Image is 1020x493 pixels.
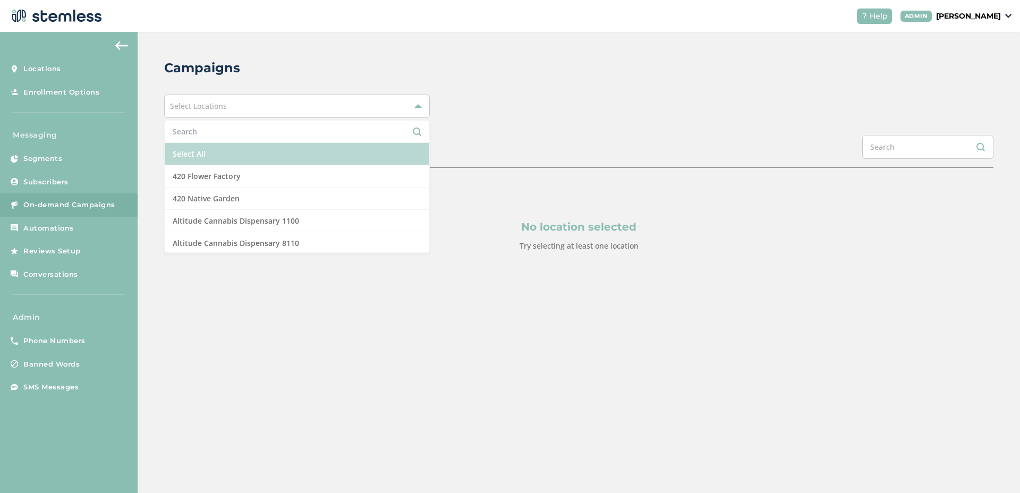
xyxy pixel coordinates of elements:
[23,269,78,280] span: Conversations
[23,200,115,210] span: On-demand Campaigns
[1005,14,1011,18] img: icon_down-arrow-small-66adaf34.svg
[115,41,128,50] img: icon-arrow-back-accent-c549486e.svg
[8,5,102,27] img: logo-dark-0685b13c.svg
[173,126,421,137] input: Search
[170,101,227,111] span: Select Locations
[967,442,1020,493] iframe: Chat Widget
[900,11,932,22] div: ADMIN
[23,87,99,98] span: Enrollment Options
[165,143,429,165] li: Select All
[861,13,868,19] img: icon-help-white-03924b79.svg
[23,336,86,346] span: Phone Numbers
[23,154,62,164] span: Segments
[165,188,429,210] li: 420 Native Garden
[23,359,80,370] span: Banned Words
[870,11,888,22] span: Help
[164,58,240,78] h2: Campaigns
[23,382,79,393] span: SMS Messages
[520,241,639,251] label: Try selecting at least one location
[165,232,429,254] li: Altitude Cannabis Dispensary 8110
[23,64,61,74] span: Locations
[23,246,81,257] span: Reviews Setup
[23,177,69,188] span: Subscribers
[165,210,429,232] li: Altitude Cannabis Dispensary 1100
[936,11,1001,22] p: [PERSON_NAME]
[165,165,429,188] li: 420 Flower Factory
[215,219,942,235] p: No location selected
[23,223,74,234] span: Automations
[862,135,993,159] input: Search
